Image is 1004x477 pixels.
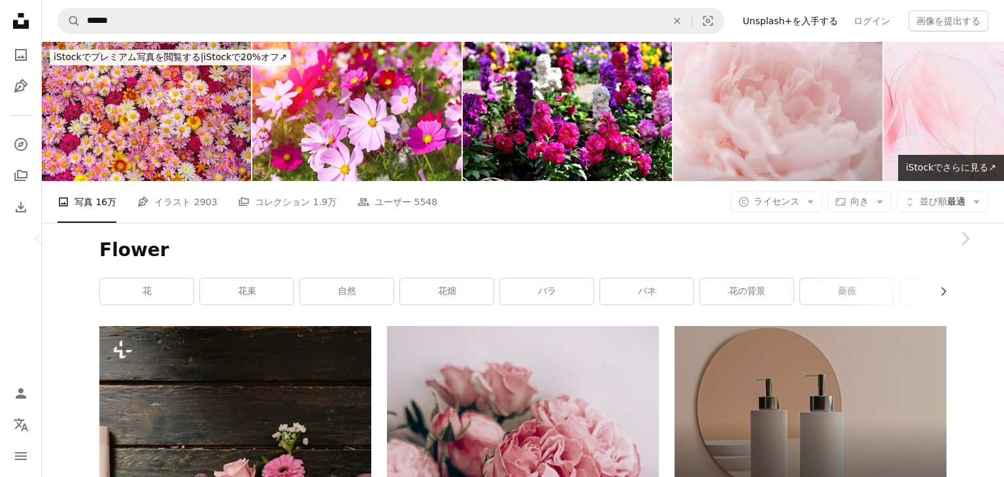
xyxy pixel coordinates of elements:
[414,195,438,209] span: 5548
[99,238,946,262] h1: Flower
[238,181,337,223] a: コレクション 1.9万
[926,176,1004,301] a: 次へ
[731,191,822,212] button: ライセンス
[300,278,393,304] a: 自然
[58,8,724,34] form: サイト内でビジュアルを探す
[8,73,34,99] a: イラスト
[846,10,898,31] a: ログイン
[42,42,251,181] img: 鮮やかな花:色とりどりの菊の品揃え
[898,155,1004,181] a: iStockでさらに見る↗
[673,42,882,181] img: 赤みがかったピンクの牡丹の花びらのソフトクローズアップ
[313,195,337,209] span: 1.9万
[850,196,869,206] span: 向き
[600,278,694,304] a: バネ
[137,181,217,223] a: イラスト 2903
[8,163,34,189] a: コレクション
[8,443,34,469] button: メニュー
[252,42,461,181] img: コスモス
[358,181,437,223] a: ユーザー 5548
[8,380,34,406] a: ログイン / 登録する
[8,412,34,438] button: 言語
[900,278,994,304] a: 野生
[800,278,894,304] a: 薔薇
[463,42,672,181] img: Matthiola incana / Stock Flower: Fragrant, Showy, Colorful Cottage Garden Plant
[8,42,34,68] a: 写真
[400,278,494,304] a: 花畑
[754,196,799,206] span: ライセンス
[42,42,299,73] a: iStockでプレミアム写真を閲覧する|iStockで20%オフ↗
[500,278,594,304] a: バラ
[58,8,80,33] button: Unsplashで検索する
[920,196,947,206] span: 並び順
[54,52,203,62] span: iStockでプレミアム写真を閲覧する |
[828,191,892,212] button: 向き
[100,278,193,304] a: 花
[50,50,291,65] div: iStockで20%オフ ↗
[906,162,996,173] span: iStockでさらに見る ↗
[8,131,34,157] a: 探す
[897,191,988,212] button: 並び順最適
[200,278,293,304] a: 花束
[692,8,724,33] button: ビジュアル検索
[700,278,794,304] a: 花の背景
[663,8,692,33] button: 全てクリア
[194,195,218,209] span: 2903
[735,10,846,31] a: Unsplash+を入手する
[909,10,988,31] button: 画像を提出する
[920,195,965,208] span: 最適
